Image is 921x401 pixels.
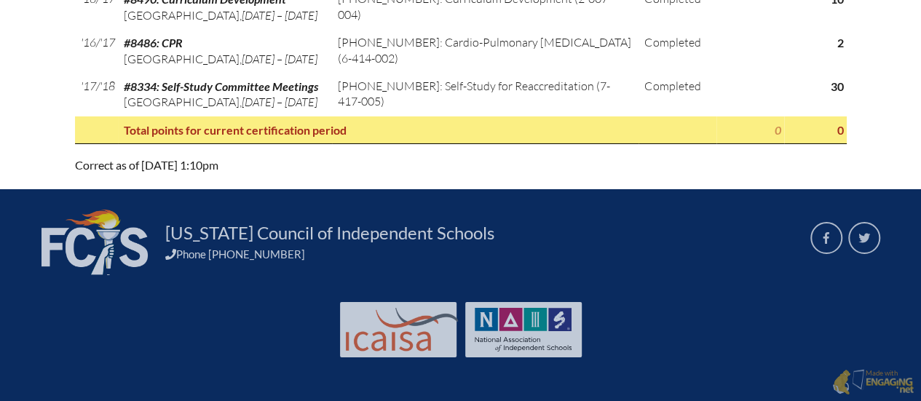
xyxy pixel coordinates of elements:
th: Total points for current certification period [118,116,716,144]
span: #8334: Self-Study Committee Meetings [124,79,318,93]
span: [GEOGRAPHIC_DATA] [124,8,240,23]
p: Correct as of [DATE] 1:10pm [75,156,588,175]
a: [US_STATE] Council of Independent Schools [159,221,500,245]
img: Engaging - Bring it online [832,369,850,395]
span: [GEOGRAPHIC_DATA] [124,52,240,66]
td: '17/'18 [75,73,118,116]
td: Completed [639,29,716,73]
img: Engaging - Bring it online [852,369,867,390]
td: , [118,73,333,116]
strong: 30 [831,79,844,93]
td: Completed [639,73,716,116]
img: Int'l Council Advancing Independent School Accreditation logo [346,308,458,352]
span: [DATE] – [DATE] [242,95,317,109]
td: '16/'17 [75,29,118,73]
img: FCIS_logo_white [41,210,148,275]
div: Phone [PHONE_NUMBER] [165,247,793,261]
td: [PHONE_NUMBER]: Cardio-Pulmonary [MEDICAL_DATA] (6-414-002) [332,29,639,73]
strong: 2 [837,36,844,49]
td: , [118,29,333,73]
td: [PHONE_NUMBER]: Self-Study for Reaccreditation (7-417-005) [332,73,639,116]
span: [GEOGRAPHIC_DATA] [124,95,240,109]
span: #8486: CPR [124,36,183,49]
a: Made with [826,366,920,400]
p: Made with [865,369,914,396]
th: 0 [716,116,784,144]
span: [DATE] – [DATE] [242,8,317,23]
img: NAIS Logo [475,308,572,352]
span: [DATE] – [DATE] [242,52,317,66]
th: 0 [784,116,847,144]
img: Engaging - Bring it online [865,377,914,394]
